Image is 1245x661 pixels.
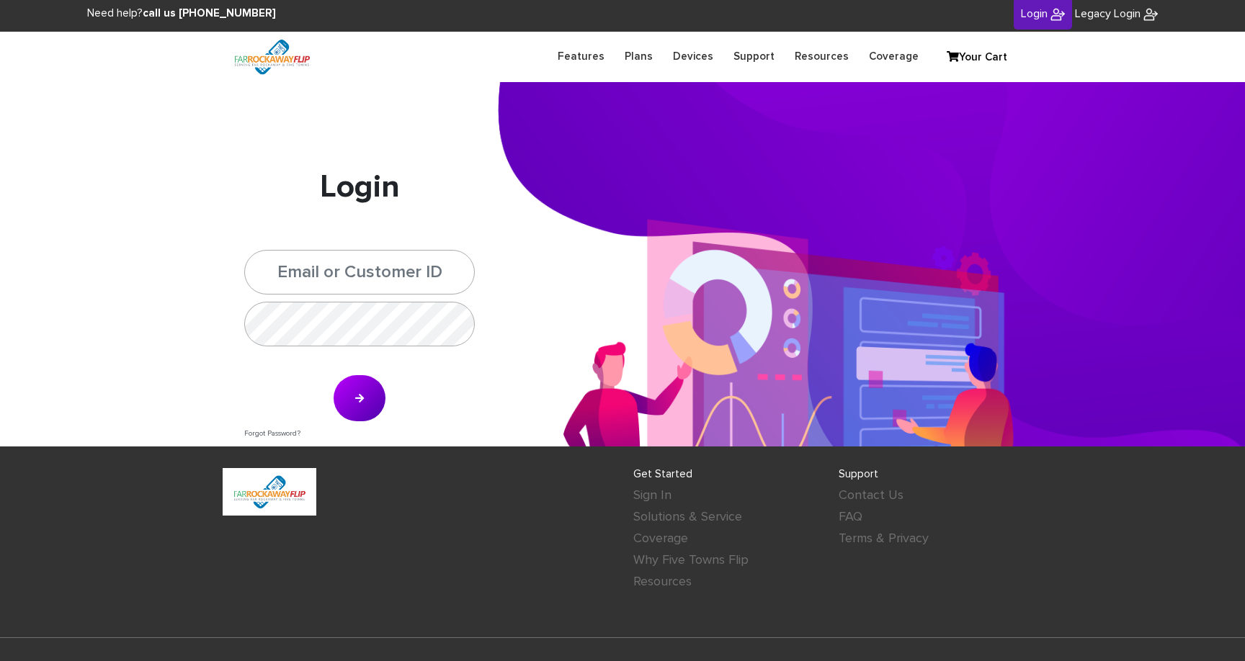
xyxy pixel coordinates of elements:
span: Legacy Login [1075,8,1141,19]
img: FiveTownsFlip [1143,7,1158,22]
a: Why Five Towns Flip [633,554,749,567]
strong: call us [PHONE_NUMBER] [143,8,276,19]
a: Devices [663,42,723,72]
a: Legacy Login [1075,5,1158,22]
h4: Support [839,468,1022,481]
a: Plans [615,42,663,72]
h1: Login [244,168,475,207]
a: Support [723,42,785,72]
span: Login [1021,8,1048,19]
a: Coverage [633,532,688,545]
a: Your Cart [940,47,1012,68]
img: FiveTownsFlip [223,468,316,516]
a: Solutions & Service [633,511,742,523]
a: Features [548,42,615,72]
a: Coverage [859,42,929,72]
a: Contact Us [839,489,903,502]
a: FAQ [839,511,862,523]
a: Resources [785,42,859,72]
img: FiveTownsFlip [223,32,321,82]
a: Sign In [633,489,671,502]
input: Email or Customer ID [244,250,475,294]
h4: Get Started [633,468,817,481]
a: Terms & Privacy [839,532,929,545]
img: FiveTownsFlip [1050,7,1065,22]
a: Resources [633,575,692,588]
a: Forgot Password? [244,430,300,437]
span: Need help? [87,8,276,19]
